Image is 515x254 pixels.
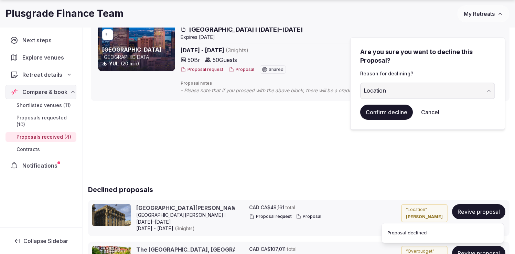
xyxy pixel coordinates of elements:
[360,105,413,120] button: Confirm decline
[286,204,295,211] span: total
[17,102,71,109] span: Shortlisted venues (11)
[189,25,303,34] span: [GEOGRAPHIC_DATA] I [DATE]–[DATE]
[406,207,443,213] p: “ Location ”
[269,67,283,72] span: Shared
[457,5,509,22] button: My Retreats
[6,33,76,47] a: Next steps
[387,229,427,237] span: Proposal declined
[181,87,489,94] span: - Please note that if you proceed with the above block, there will be a credit card required as a...
[17,114,74,128] span: Proposals requested (10)
[136,212,235,225] div: [GEOGRAPHIC_DATA][PERSON_NAME] I [DATE]–[DATE]
[17,146,40,153] span: Contracts
[22,161,60,170] span: Notifications
[452,204,505,219] button: Revive proposal
[136,204,248,212] a: [GEOGRAPHIC_DATA][PERSON_NAME]
[261,246,286,253] span: CA$107,011
[213,56,237,64] span: 50 Guests
[181,46,302,54] span: [DATE] - [DATE]
[226,47,248,54] span: ( 3 night s )
[287,246,297,253] span: total
[22,88,67,96] span: Compare & book
[109,61,119,66] a: YUL
[102,54,174,61] p: [GEOGRAPHIC_DATA]
[102,60,174,67] div: (20 min)
[181,34,505,41] div: Expire s [DATE]
[181,67,223,73] button: Proposal request
[249,214,292,220] button: Proposal request
[136,225,235,232] span: [DATE] - [DATE]
[6,7,124,20] h1: Plusgrade Finance Team
[17,134,71,140] span: Proposals received (4)
[6,158,76,173] a: Notifications
[464,10,495,17] span: My Retreats
[6,132,76,142] a: Proposals received (4)
[92,204,131,226] img: St Paul Hotel cover photo
[181,81,505,86] span: Proposal notes
[23,237,68,244] span: Collapse Sidebar
[6,145,76,154] a: Contracts
[6,233,76,248] button: Collapse Sidebar
[6,50,76,65] a: Explore venues
[364,87,386,95] div: Location
[88,185,509,194] h2: Declined proposals
[22,53,67,62] span: Explore venues
[249,204,259,211] span: CAD
[136,246,276,253] a: The [GEOGRAPHIC_DATA], [GEOGRAPHIC_DATA]
[22,71,62,79] span: Retreat details
[229,67,254,73] button: Proposal
[406,214,443,220] cite: [PERSON_NAME]
[360,70,495,77] p: Reason for declining?
[175,225,195,231] span: ( 3 night s )
[249,246,259,253] span: CAD
[416,105,445,120] button: Cancel
[6,100,76,110] a: Shortlisted venues (11)
[6,113,76,129] a: Proposals requested (10)
[360,47,495,65] h3: Are you sure you want to decline this Proposal?
[22,36,54,44] span: Next steps
[102,46,161,53] a: [GEOGRAPHIC_DATA]
[296,214,321,220] button: Proposal
[187,56,200,64] span: 50 Br
[261,204,284,211] span: CA$49,161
